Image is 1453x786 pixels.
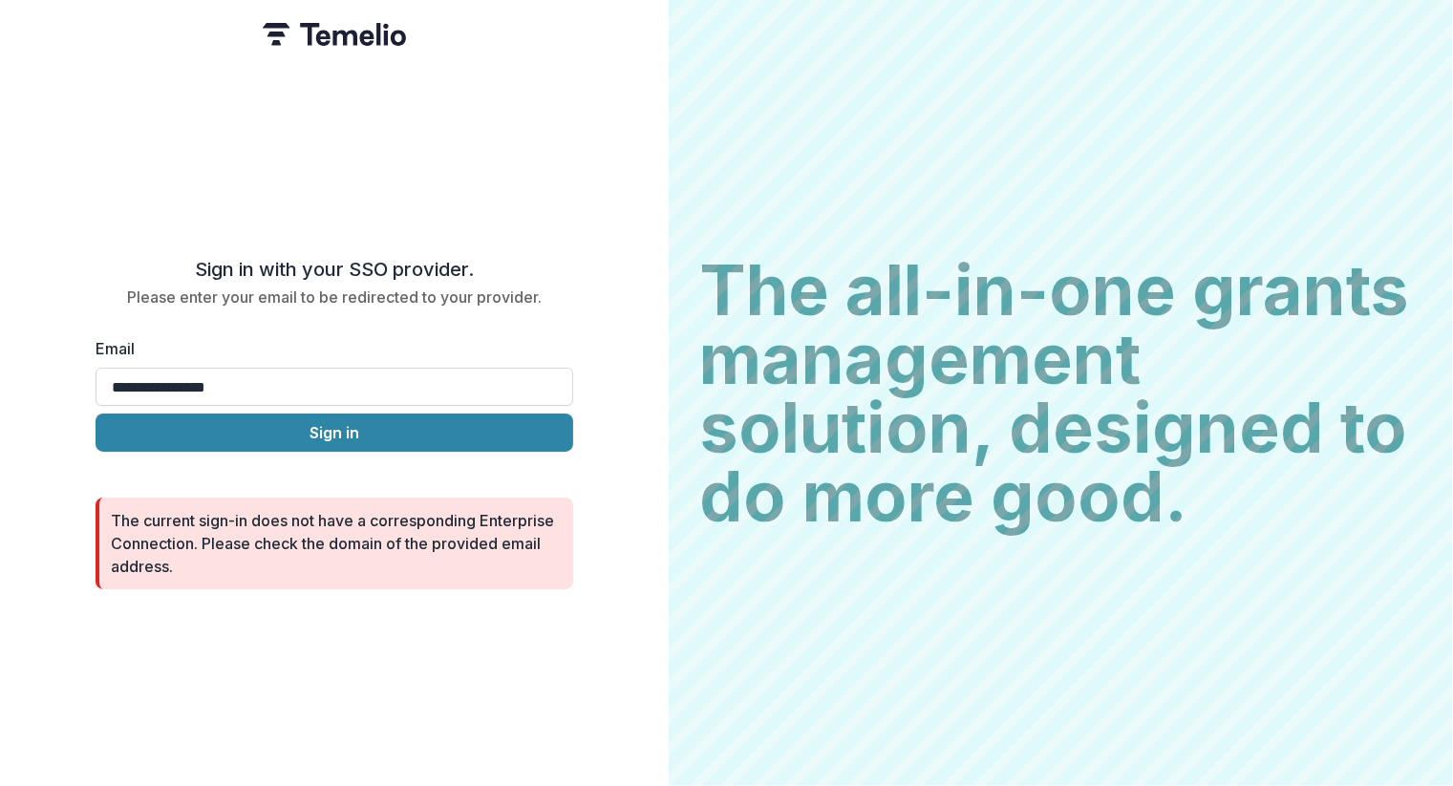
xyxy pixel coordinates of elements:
[96,288,573,307] h2: Please enter your email to be redirected to your provider.
[111,509,558,578] div: The current sign-in does not have a corresponding Enterprise Connection. Please check the domain ...
[96,337,562,360] label: Email
[96,414,573,452] button: Sign in
[96,258,573,281] h2: Sign in with your SSO provider.
[263,23,406,46] img: Temelio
